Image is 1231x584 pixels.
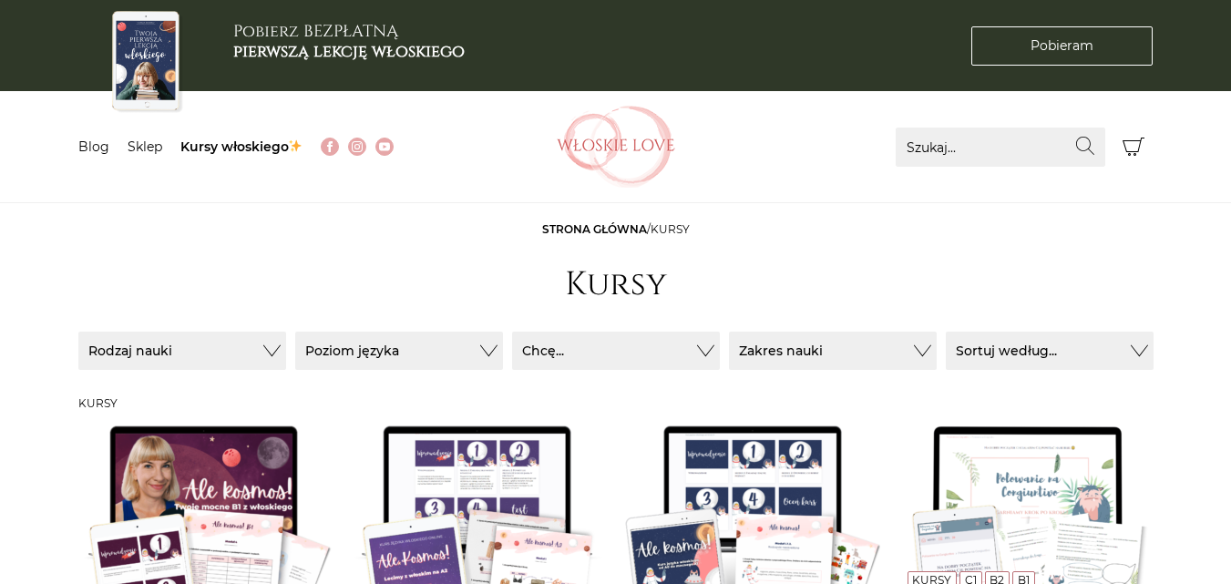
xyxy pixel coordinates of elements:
input: Szukaj... [896,128,1105,167]
button: Sortuj według... [946,332,1154,370]
img: ✨ [289,139,302,152]
img: Włoskielove [557,106,675,188]
b: pierwszą lekcję włoskiego [233,40,465,63]
a: Pobieram [971,26,1153,66]
span: Kursy [651,222,690,236]
h3: Pobierz BEZPŁATNĄ [233,22,465,61]
a: Kursy włoskiego [180,138,303,155]
button: Rodzaj nauki [78,332,286,370]
button: Chcę... [512,332,720,370]
h1: Kursy [565,265,667,304]
button: Poziom języka [295,332,503,370]
span: Pobieram [1031,36,1093,56]
button: Koszyk [1114,128,1154,167]
span: / [542,222,690,236]
a: Blog [78,138,109,155]
h3: Kursy [78,397,1154,410]
a: Sklep [128,138,162,155]
a: Strona główna [542,222,647,236]
button: Zakres nauki [729,332,937,370]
